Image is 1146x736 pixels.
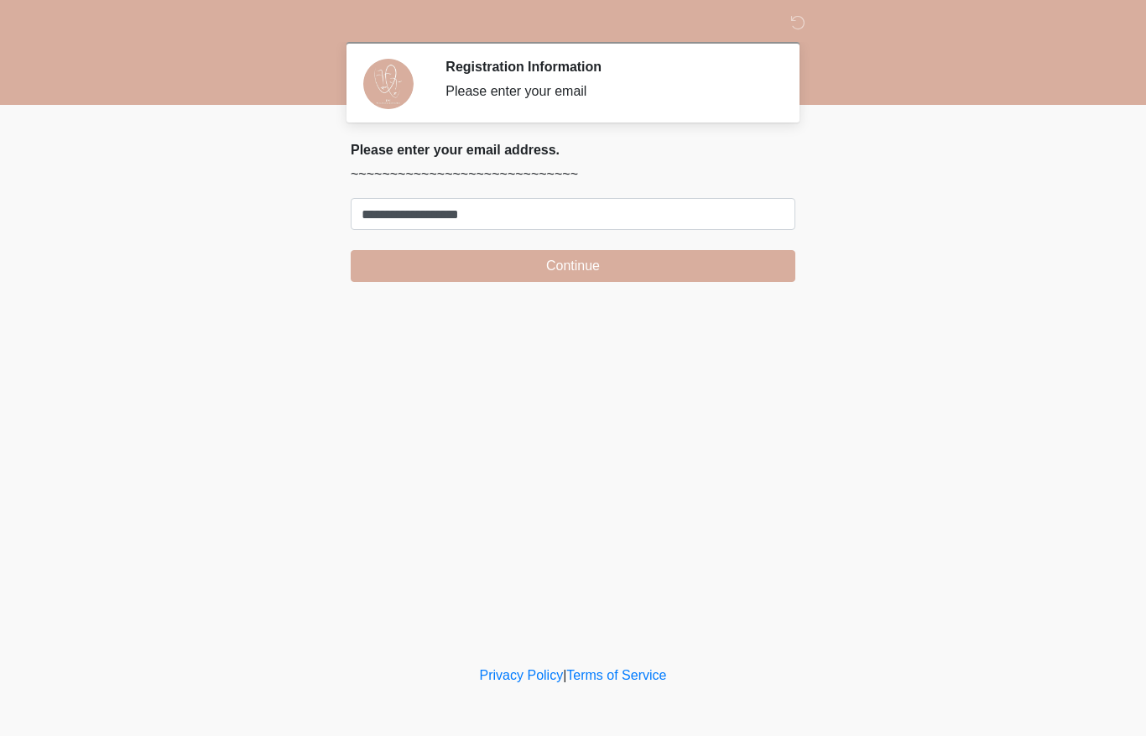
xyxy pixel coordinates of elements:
[363,59,414,109] img: Agent Avatar
[563,668,566,682] a: |
[334,13,356,34] img: DM Wellness & Aesthetics Logo
[351,142,795,158] h2: Please enter your email address.
[351,164,795,185] p: ~~~~~~~~~~~~~~~~~~~~~~~~~~~~~
[480,668,564,682] a: Privacy Policy
[445,59,770,75] h2: Registration Information
[445,81,770,102] div: Please enter your email
[566,668,666,682] a: Terms of Service
[351,250,795,282] button: Continue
